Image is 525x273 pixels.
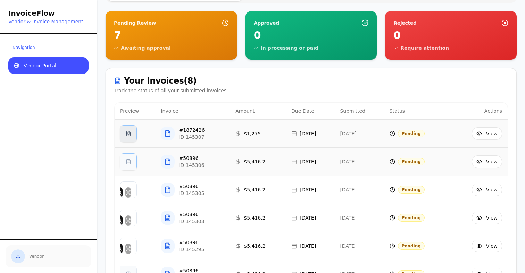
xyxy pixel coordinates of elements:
div: 0 [254,29,369,42]
div: Your Invoices ( 8 ) [114,77,508,85]
th: Due Date [286,103,334,119]
p: Vendor [29,254,86,259]
span: [DATE] [340,215,356,221]
a: Vendor Portal [8,57,89,74]
button: View [472,184,502,196]
span: [DATE] [300,158,316,165]
div: ID: 145303 [179,218,204,225]
button: View [472,155,502,168]
div: # 50896 [179,211,204,218]
div: Navigation [8,42,89,53]
div: ID: 145306 [179,162,204,169]
div: Pending [398,158,425,165]
span: [DATE] [300,130,316,137]
th: Amount [230,103,286,119]
span: [DATE] [340,131,356,136]
span: [DATE] [300,186,316,193]
div: # 50896 [179,155,204,162]
span: [DATE] [340,159,356,164]
div: 7 [114,29,229,42]
th: Preview [115,103,155,119]
div: Pending [398,242,425,250]
span: [DATE] [340,243,356,249]
div: Rejected [393,19,416,26]
div: ID: 145295 [179,246,204,253]
span: [DATE] [340,187,356,193]
span: $ 1,275 [244,130,261,137]
p: Require attention [400,44,449,51]
span: $ 5,416.2 [244,242,265,249]
div: Track the status of all your submitted invoices [114,87,508,94]
span: Vendor & Invoice Management [8,19,83,24]
h1: InvoiceFlow [8,8,83,18]
div: ID: 145307 [179,134,205,140]
th: Submitted [334,103,384,119]
th: Invoice [155,103,230,119]
div: Pending [398,214,425,222]
div: Pending [398,130,425,137]
div: 0 [393,29,508,42]
div: ID: 145305 [179,190,204,197]
button: View [472,212,502,224]
span: [DATE] [300,242,316,249]
span: Vendor Portal [24,62,56,69]
button: View [472,240,502,252]
span: $ 5,416.2 [244,214,265,221]
th: Actions [451,103,508,119]
div: Pending [398,186,425,194]
span: [DATE] [300,214,316,221]
th: Status [384,103,451,119]
div: # 50896 [179,239,204,246]
div: Pending Review [114,19,156,26]
button: View [472,127,502,140]
div: # 50896 [179,183,204,190]
p: Awaiting approval [121,44,171,51]
div: # 1872426 [179,127,205,134]
span: $ 5,416.2 [244,158,265,165]
div: Approved [254,19,279,26]
span: $ 5,416.2 [244,186,265,193]
p: In processing or paid [261,44,318,51]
